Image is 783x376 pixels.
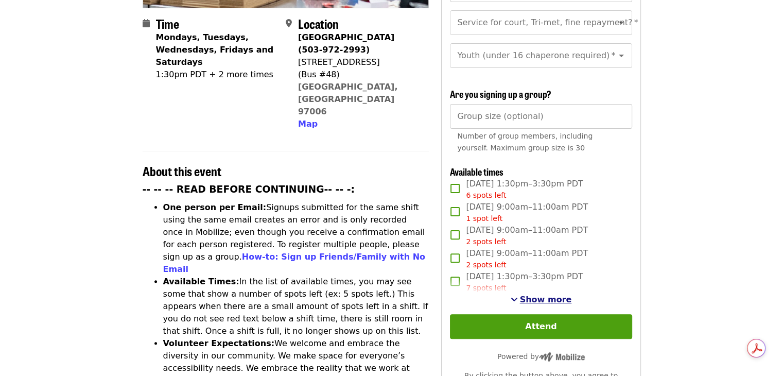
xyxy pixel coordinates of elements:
strong: -- -- -- READ BEFORE CONTINUING-- -- -: [143,184,355,195]
strong: [GEOGRAPHIC_DATA] (503-972-2993) [298,32,394,55]
span: 1 spot left [466,214,502,223]
span: 7 spots left [466,284,506,292]
span: [DATE] 9:00am–11:00am PDT [466,224,588,247]
span: Are you signing up a group? [450,87,551,100]
div: (Bus #48) [298,69,421,81]
button: Map [298,118,318,130]
span: 2 spots left [466,261,506,269]
span: 2 spots left [466,237,506,246]
i: map-marker-alt icon [286,19,292,28]
span: Available times [450,165,503,178]
button: Open [614,48,629,63]
span: Powered by [497,352,585,361]
div: [STREET_ADDRESS] [298,56,421,69]
span: [DATE] 1:30pm–3:30pm PDT [466,178,583,201]
li: Signups submitted for the same shift using the same email creates an error and is only recorded o... [163,201,429,276]
strong: One person per Email: [163,202,267,212]
a: How-to: Sign up Friends/Family with No Email [163,252,426,274]
span: [DATE] 9:00am–11:00am PDT [466,201,588,224]
strong: Available Times: [163,277,239,286]
span: Map [298,119,318,129]
span: Show more [520,295,572,304]
button: Attend [450,314,632,339]
span: Location [298,14,339,32]
input: [object Object] [450,104,632,129]
button: See more timeslots [511,294,572,306]
i: calendar icon [143,19,150,28]
strong: Volunteer Expectations: [163,338,275,348]
li: In the list of available times, you may see some that show a number of spots left (ex: 5 spots le... [163,276,429,337]
span: 6 spots left [466,191,506,199]
span: Number of group members, including yourself. Maximum group size is 30 [457,132,593,152]
a: [GEOGRAPHIC_DATA], [GEOGRAPHIC_DATA] 97006 [298,82,398,116]
span: Time [156,14,179,32]
strong: Mondays, Tuesdays, Wednesdays, Fridays and Saturdays [156,32,274,67]
span: [DATE] 1:30pm–3:30pm PDT [466,270,583,294]
span: About this event [143,162,221,180]
button: Open [614,15,629,30]
img: Powered by Mobilize [539,352,585,362]
span: [DATE] 9:00am–11:00am PDT [466,247,588,270]
div: 1:30pm PDT + 2 more times [156,69,277,81]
